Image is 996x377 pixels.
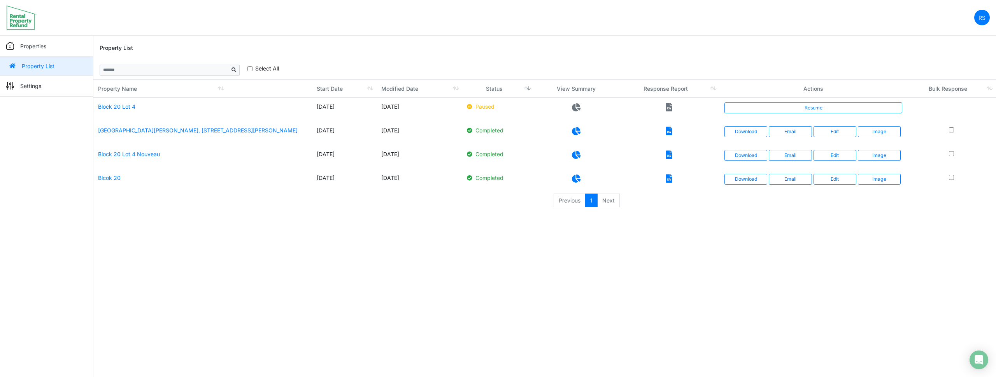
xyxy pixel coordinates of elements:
button: Image [858,174,901,185]
p: Completed [467,174,530,182]
th: Status: activate to sort column ascending [462,80,534,98]
button: Email [769,174,812,185]
th: Bulk Response: activate to sort column ascending [907,80,996,98]
a: Block 20 Lot 4 [98,103,135,110]
input: Sizing example input [100,65,229,76]
td: [DATE] [312,98,377,122]
a: Resume [724,102,902,113]
th: Modified Date: activate to sort column ascending [377,80,462,98]
a: Edit [814,174,856,185]
button: Email [769,150,812,161]
td: [DATE] [312,122,377,145]
button: Image [858,150,901,161]
button: Image [858,126,901,137]
a: Download [724,150,767,161]
h6: Property List [100,45,133,51]
a: Block 20 Lot 4 Nouveau [98,151,160,157]
a: RS [974,10,990,25]
td: [DATE] [377,169,462,193]
div: Open Intercom Messenger [970,351,988,369]
img: sidemenu_settings.png [6,82,14,90]
td: [DATE] [377,98,462,122]
p: Completed [467,126,530,134]
a: 1 [585,194,598,208]
th: Response Report: activate to sort column ascending [619,80,720,98]
button: Email [769,126,812,137]
a: Edit [814,150,856,161]
td: [DATE] [377,145,462,169]
p: Settings [20,82,41,90]
th: Actions [720,80,907,98]
a: Blcok 20 [98,174,121,181]
a: [GEOGRAPHIC_DATA][PERSON_NAME], [STREET_ADDRESS][PERSON_NAME] [98,127,298,134]
a: Edit [814,126,856,137]
th: Property Name: activate to sort column ascending [93,80,312,98]
td: [DATE] [377,122,462,145]
a: Download [724,126,767,137]
p: Completed [467,150,530,158]
td: [DATE] [312,145,377,169]
p: Properties [20,42,46,50]
img: sidemenu_properties.png [6,42,14,50]
label: Select All [255,64,279,72]
a: Download [724,174,767,185]
td: [DATE] [312,169,377,193]
img: spp logo [6,5,37,30]
th: View Summary [534,80,619,98]
p: RS [978,14,985,22]
th: Start Date: activate to sort column ascending [312,80,377,98]
p: Paused [467,102,530,111]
